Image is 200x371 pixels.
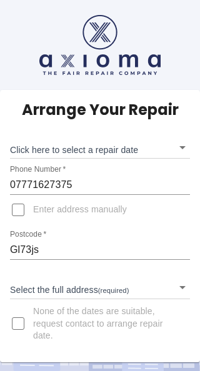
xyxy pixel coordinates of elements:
img: axioma [39,15,161,75]
label: Postcode [10,229,46,240]
label: Phone Number [10,164,66,175]
span: Enter address manually [33,204,127,216]
h5: Arrange Your Repair [22,100,179,120]
span: None of the dates are suitable, request contact to arrange repair date. [33,305,180,343]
